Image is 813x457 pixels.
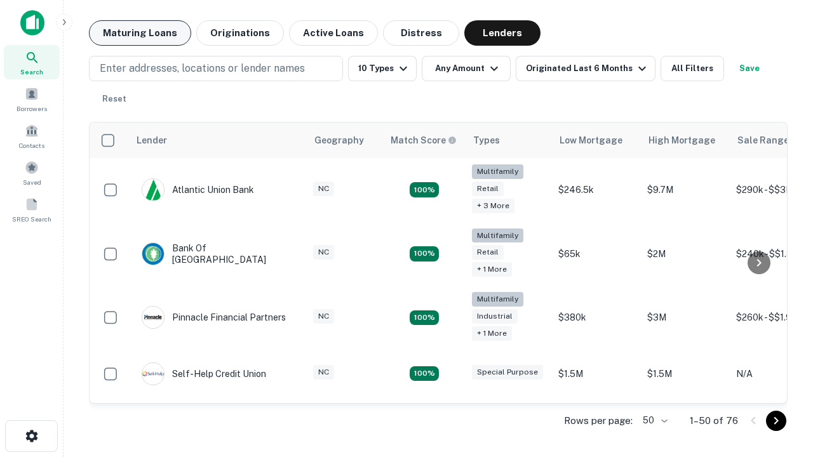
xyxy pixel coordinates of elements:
button: Active Loans [289,20,378,46]
div: NC [313,309,334,324]
button: 10 Types [348,56,417,81]
img: capitalize-icon.png [20,10,44,36]
span: Borrowers [17,103,47,114]
span: SREO Search [12,214,51,224]
div: Special Purpose [472,365,543,380]
div: Multifamily [472,228,523,243]
div: Geography [314,133,364,148]
div: NC [313,245,334,260]
div: + 3 more [472,199,514,213]
div: Matching Properties: 13, hasApolloMatch: undefined [410,310,439,326]
div: 50 [638,411,669,430]
img: picture [142,307,164,328]
span: Contacts [19,140,44,150]
div: Retail [472,245,504,260]
span: Search [20,67,43,77]
iframe: Chat Widget [749,355,813,416]
p: Enter addresses, locations or lender names [100,61,305,76]
img: picture [142,243,164,265]
h6: Match Score [391,133,454,147]
div: Matching Properties: 10, hasApolloMatch: undefined [410,182,439,197]
a: SREO Search [4,192,60,227]
button: Reset [94,86,135,112]
button: Maturing Loans [89,20,191,46]
td: $246.5k [552,158,641,222]
div: Capitalize uses an advanced AI algorithm to match your search with the best lender. The match sco... [391,133,457,147]
p: Rows per page: [564,413,633,428]
th: Geography [307,123,383,158]
button: Lenders [464,20,541,46]
th: High Mortgage [641,123,730,158]
div: + 1 more [472,326,512,341]
a: Search [4,45,60,79]
button: Distress [383,20,459,46]
td: $9.7M [641,158,730,222]
div: High Mortgage [648,133,715,148]
button: Originations [196,20,284,46]
div: Matching Properties: 17, hasApolloMatch: undefined [410,246,439,262]
div: Industrial [472,309,518,324]
th: Lender [129,123,307,158]
th: Types [466,123,552,158]
button: Go to next page [766,411,786,431]
div: Sale Range [737,133,789,148]
div: Originated Last 6 Months [526,61,650,76]
div: Types [473,133,500,148]
div: + 1 more [472,262,512,277]
div: Low Mortgage [560,133,622,148]
img: picture [142,363,164,385]
td: $380k [552,286,641,350]
div: Lender [137,133,167,148]
td: $3M [641,286,730,350]
td: $65k [552,222,641,286]
button: Originated Last 6 Months [516,56,655,81]
button: Enter addresses, locations or lender names [89,56,343,81]
div: Pinnacle Financial Partners [142,306,286,329]
p: 1–50 of 76 [690,413,738,428]
button: Save your search to get updates of matches that match your search criteria. [729,56,770,81]
td: $2M [641,222,730,286]
th: Low Mortgage [552,123,641,158]
div: Self-help Credit Union [142,362,266,385]
img: picture [142,179,164,201]
div: Atlantic Union Bank [142,178,254,201]
a: Contacts [4,119,60,153]
a: Saved [4,156,60,190]
div: Multifamily [472,292,523,307]
td: $1.5M [641,350,730,398]
div: Matching Properties: 11, hasApolloMatch: undefined [410,366,439,381]
div: NC [313,182,334,196]
div: NC [313,365,334,380]
td: $1.5M [552,350,641,398]
th: Capitalize uses an advanced AI algorithm to match your search with the best lender. The match sco... [383,123,466,158]
a: Borrowers [4,82,60,116]
button: All Filters [661,56,724,81]
button: Any Amount [422,56,511,81]
span: Saved [23,177,41,187]
div: Bank Of [GEOGRAPHIC_DATA] [142,242,294,265]
div: Retail [472,182,504,196]
div: Multifamily [472,164,523,179]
